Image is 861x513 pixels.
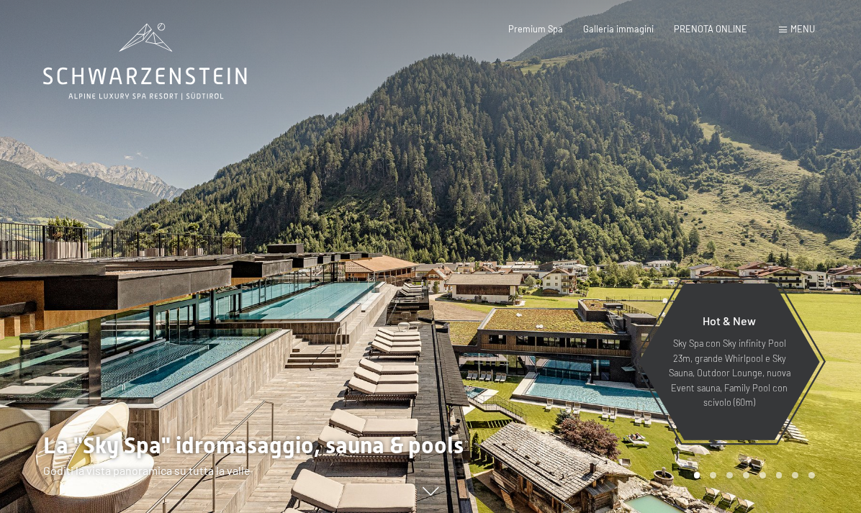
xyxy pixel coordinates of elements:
span: Hot & New [703,314,756,327]
p: Sky Spa con Sky infinity Pool 23m, grande Whirlpool e Sky Sauna, Outdoor Lounge, nuova Event saun... [667,336,792,409]
div: Carousel Page 5 [759,472,766,478]
div: Carousel Page 6 [776,472,783,478]
div: Carousel Page 3 [726,472,733,478]
div: Carousel Page 4 [743,472,749,478]
div: Carousel Pagination [689,472,815,478]
div: Carousel Page 2 [710,472,716,478]
a: Hot & New Sky Spa con Sky infinity Pool 23m, grande Whirlpool e Sky Sauna, Outdoor Lounge, nuova ... [638,283,821,441]
a: Galleria immagini [583,23,654,35]
span: Menu [790,23,815,35]
div: Carousel Page 7 [792,472,798,478]
div: Carousel Page 8 [808,472,815,478]
a: PRENOTA ONLINE [674,23,747,35]
a: Premium Spa [508,23,563,35]
div: Carousel Page 1 (Current Slide) [694,472,700,478]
